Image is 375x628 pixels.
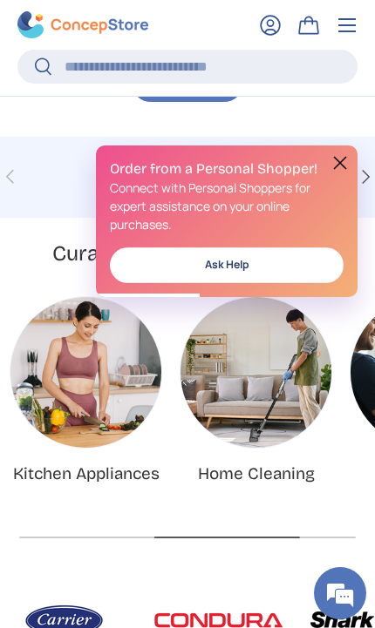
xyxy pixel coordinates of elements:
[52,240,324,268] h2: Curated Collections for You
[13,463,160,483] a: Kitchen Appliances
[17,12,148,39] img: ConcepStore
[110,159,344,179] h2: Order from a Personal Shopper!
[181,297,331,448] a: Home Cleaning
[17,158,358,198] a: Personal Shopper Talk to a real person
[110,179,344,233] p: Connect with Personal Shoppers for expert assistance on your online purchases.
[198,463,315,483] a: Home Cleaning
[110,247,344,283] a: Ask Help
[10,297,161,448] a: Kitchen Appliances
